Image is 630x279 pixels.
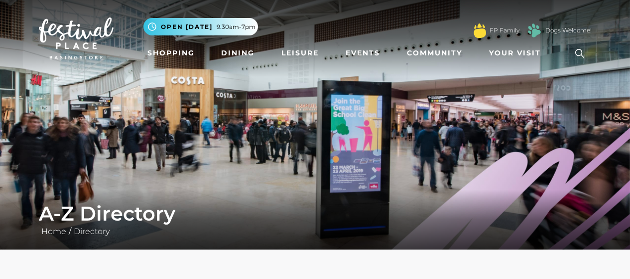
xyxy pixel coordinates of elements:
[403,44,466,62] a: Community
[490,26,519,35] a: FP Family
[217,44,258,62] a: Dining
[143,18,258,35] button: Open [DATE] 9.30am-7pm
[217,22,255,31] span: 9.30am-7pm
[489,48,541,58] span: Your Visit
[143,44,199,62] a: Shopping
[545,26,592,35] a: Dogs Welcome!
[39,202,592,226] h1: A-Z Directory
[485,44,550,62] a: Your Visit
[161,22,213,31] span: Open [DATE]
[342,44,384,62] a: Events
[39,17,114,59] img: Festival Place Logo
[71,227,112,236] a: Directory
[31,202,599,238] div: /
[39,227,69,236] a: Home
[277,44,323,62] a: Leisure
